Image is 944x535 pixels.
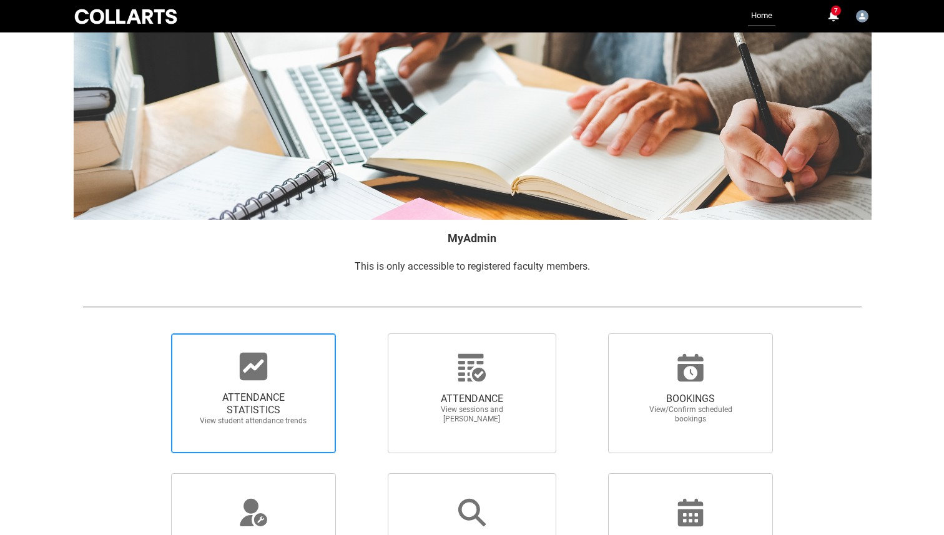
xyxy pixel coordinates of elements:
span: BOOKINGS [636,393,745,405]
button: User Profile Monique.Montfroy [853,5,872,25]
button: 7 [825,9,840,24]
span: This is only accessible to registered faculty members. [355,260,590,272]
span: View student attendance trends [199,416,308,426]
img: REDU_GREY_LINE [82,300,862,313]
span: View sessions and [PERSON_NAME] [417,405,527,424]
h2: MyAdmin [82,230,862,247]
a: Home [748,6,775,26]
span: ATTENDANCE [417,393,527,405]
span: View/Confirm scheduled bookings [636,405,745,424]
img: Monique.Montfroy [856,10,868,22]
span: 7 [831,6,841,16]
span: ATTENDANCE STATISTICS [199,391,308,416]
